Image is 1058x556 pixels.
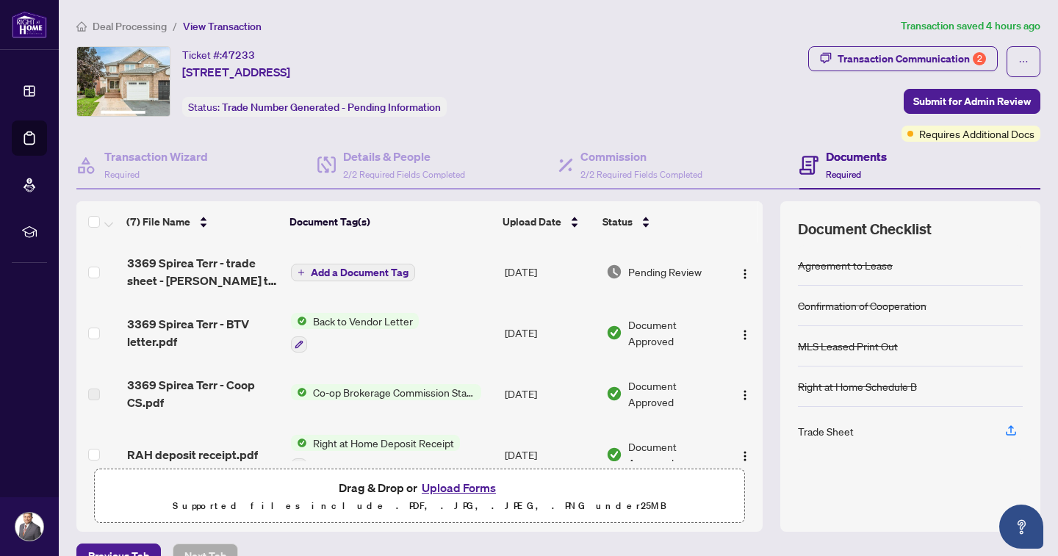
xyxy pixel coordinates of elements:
[580,169,702,180] span: 2/2 Required Fields Completed
[1018,57,1029,67] span: ellipsis
[499,423,600,486] td: [DATE]
[291,313,307,329] img: Status Icon
[628,317,721,349] span: Document Approved
[284,201,497,242] th: Document Tag(s)
[580,148,702,165] h4: Commission
[826,148,887,165] h4: Documents
[503,214,561,230] span: Upload Date
[838,47,986,71] div: Transaction Communication
[798,297,926,314] div: Confirmation of Cooperation
[104,169,140,180] span: Required
[606,325,622,341] img: Document Status
[291,263,415,282] button: Add a Document Tag
[739,450,751,462] img: Logo
[343,169,465,180] span: 2/2 Required Fields Completed
[499,364,600,423] td: [DATE]
[343,148,465,165] h4: Details & People
[901,18,1040,35] article: Transaction saved 4 hours ago
[291,435,460,474] button: Status IconRight at Home Deposit Receipt
[120,201,284,242] th: (7) File Name
[798,257,893,273] div: Agreement to Lease
[628,378,721,410] span: Document Approved
[597,201,722,242] th: Status
[499,301,600,364] td: [DATE]
[739,389,751,401] img: Logo
[808,46,998,71] button: Transaction Communication2
[182,46,255,63] div: Ticket #:
[291,313,419,353] button: Status IconBack to Vendor Letter
[497,201,597,242] th: Upload Date
[12,11,47,38] img: logo
[798,338,898,354] div: MLS Leased Print Out
[127,254,279,289] span: 3369 Spirea Terr - trade sheet - [PERSON_NAME] to Review.pdf
[733,382,757,405] button: Logo
[904,89,1040,114] button: Submit for Admin Review
[307,384,481,400] span: Co-op Brokerage Commission Statement
[298,269,305,276] span: plus
[339,478,500,497] span: Drag & Drop or
[127,446,258,463] span: RAH deposit receipt.pdf
[127,376,279,411] span: 3369 Spirea Terr - Coop CS.pdf
[93,20,167,33] span: Deal Processing
[104,148,208,165] h4: Transaction Wizard
[95,469,744,524] span: Drag & Drop orUpload FormsSupported files include .PDF, .JPG, .JPEG, .PNG under25MB
[739,268,751,280] img: Logo
[291,384,307,400] img: Status Icon
[606,447,622,463] img: Document Status
[733,321,757,344] button: Logo
[126,214,190,230] span: (7) File Name
[222,101,441,114] span: Trade Number Generated - Pending Information
[798,219,932,239] span: Document Checklist
[798,423,854,439] div: Trade Sheet
[602,214,633,230] span: Status
[77,47,170,116] img: IMG-W12312150_1.jpg
[104,497,735,515] p: Supported files include .PDF, .JPG, .JPEG, .PNG under 25 MB
[182,63,290,81] span: [STREET_ADDRESS]
[628,264,702,280] span: Pending Review
[417,478,500,497] button: Upload Forms
[826,169,861,180] span: Required
[973,52,986,65] div: 2
[291,264,415,281] button: Add a Document Tag
[606,264,622,280] img: Document Status
[913,90,1031,113] span: Submit for Admin Review
[499,242,600,301] td: [DATE]
[76,21,87,32] span: home
[173,18,177,35] li: /
[798,378,917,394] div: Right at Home Schedule B
[127,315,279,350] span: 3369 Spirea Terr - BTV letter.pdf
[182,97,447,117] div: Status:
[999,505,1043,549] button: Open asap
[628,438,721,471] span: Document Approved
[183,20,262,33] span: View Transaction
[222,48,255,62] span: 47233
[311,267,409,278] span: Add a Document Tag
[291,435,307,451] img: Status Icon
[733,443,757,466] button: Logo
[307,313,419,329] span: Back to Vendor Letter
[291,384,481,400] button: Status IconCo-op Brokerage Commission Statement
[733,260,757,284] button: Logo
[919,126,1034,142] span: Requires Additional Docs
[739,329,751,341] img: Logo
[307,435,460,451] span: Right at Home Deposit Receipt
[15,513,43,541] img: Profile Icon
[606,386,622,402] img: Document Status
